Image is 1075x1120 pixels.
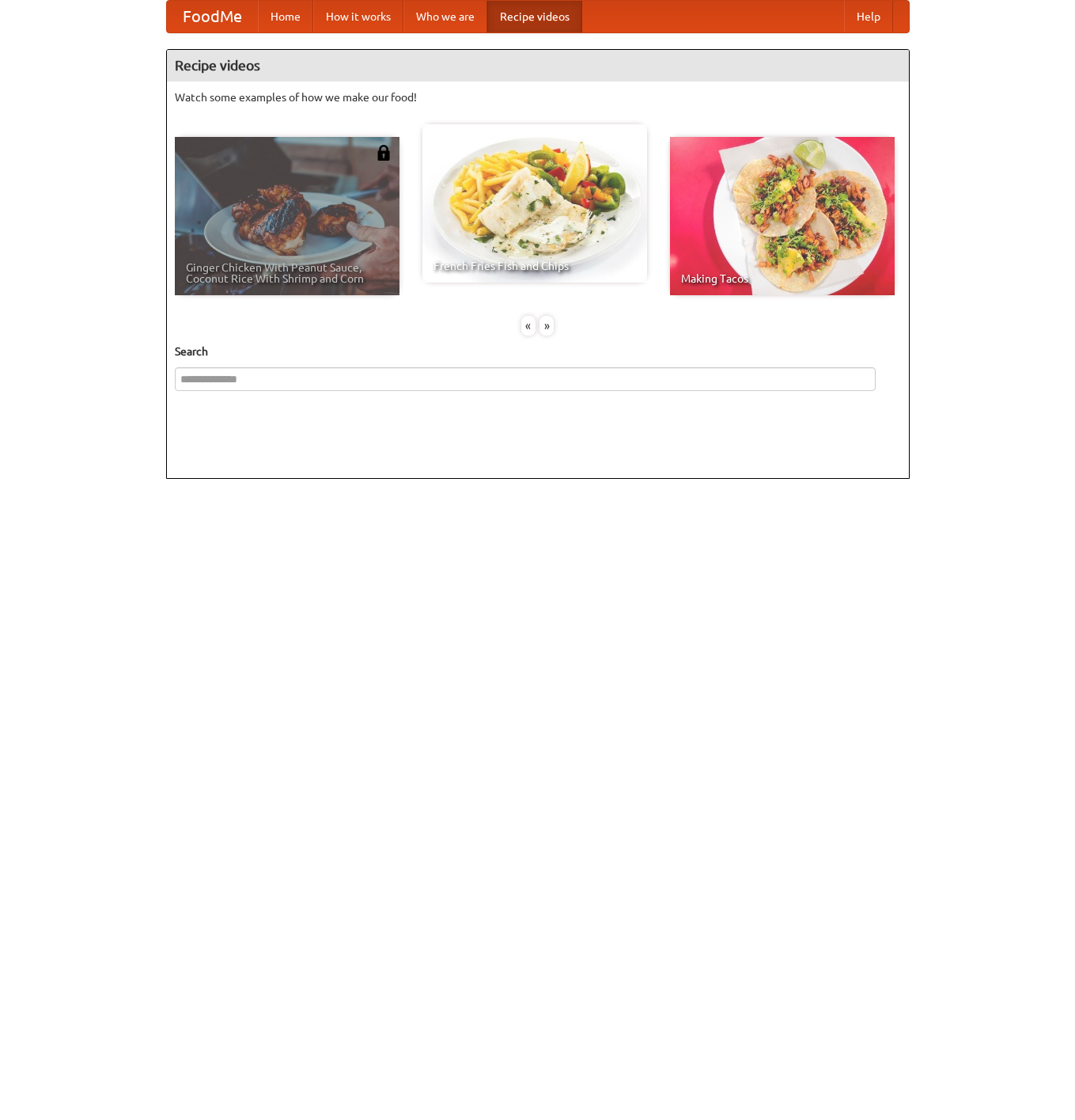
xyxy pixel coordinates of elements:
[313,1,403,32] a: How it works
[670,137,895,295] a: Making Tacos
[376,145,392,161] img: 483408.png
[167,50,909,82] h4: Recipe videos
[167,1,258,32] a: FoodMe
[487,1,582,32] a: Recipe videos
[258,1,313,32] a: Home
[681,273,884,284] span: Making Tacos
[539,316,554,336] div: »
[433,260,636,271] span: French Fries Fish and Chips
[521,316,536,336] div: «
[403,1,487,32] a: Who we are
[175,89,901,105] p: Watch some examples of how we make our food!
[422,124,647,283] a: French Fries Fish and Chips
[844,1,893,32] a: Help
[175,344,901,359] h5: Search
